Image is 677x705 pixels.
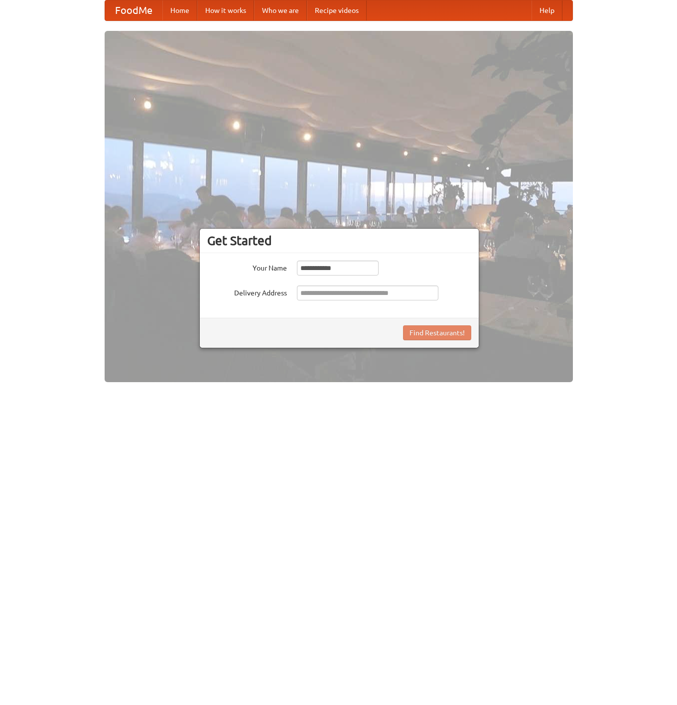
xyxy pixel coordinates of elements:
[207,233,471,248] h3: Get Started
[197,0,254,20] a: How it works
[207,261,287,273] label: Your Name
[532,0,562,20] a: Help
[403,325,471,340] button: Find Restaurants!
[162,0,197,20] a: Home
[307,0,367,20] a: Recipe videos
[254,0,307,20] a: Who we are
[207,285,287,298] label: Delivery Address
[105,0,162,20] a: FoodMe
